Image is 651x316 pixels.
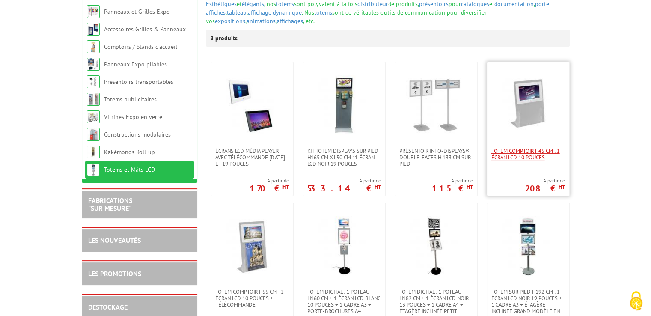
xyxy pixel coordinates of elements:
img: Totem comptoir H55 cm : 1 écran LCD 10 POUCES + télécommande [222,216,282,276]
a: Kakémonos Roll-up [104,148,155,156]
span: A partir de [525,177,565,184]
img: Totem digital : 1 poteau H182 cm + 1 écran LCD noir 13 pouces + 1 cadre A4 + étagère inclinée pet... [406,216,466,276]
a: Totem comptoir H45 cm : 1 écran LCD 10 POUCES [487,148,569,161]
a: totems [314,9,332,16]
img: Kit Totem Displays sur pied H165 cm X L50 cm : 1 écran LCD noir 19 pouces [314,75,374,135]
img: Constructions modulaires [87,128,100,141]
img: Cookies (fenêtre modale) [625,290,647,312]
a: Panneaux Expo pliables [104,60,167,68]
span: Totem comptoir H55 cm : 1 écran LCD 10 POUCES + télécommande [215,289,289,308]
a: Kit Totem Displays sur pied H165 cm X L50 cm : 1 écran LCD noir 19 pouces [303,148,385,167]
span: A partir de [432,177,473,184]
img: écrans LCD média Player avec télécommande 7-10-13 et 19 pouces [222,75,282,135]
img: Accessoires Grilles & Panneaux [87,23,100,36]
span: Présentoir Info-Displays® double-faces H 133 cm sur pied [399,148,473,167]
img: Totem comptoir H45 cm : 1 écran LCD 10 POUCES [498,75,558,135]
span: Totem comptoir H45 cm : 1 écran LCD 10 POUCES [491,148,565,161]
a: tableau [227,9,247,16]
a: LES NOUVEAUTÉS [88,236,141,244]
a: LES PROMOTIONS [88,269,141,278]
span: sont de véritables outils de communication pour diversifier vos [206,9,487,25]
span: , , , etc. [245,17,315,25]
a: Présentoir Info-Displays® double-faces H 133 cm sur pied [395,148,477,167]
p: 533.14 € [307,186,381,191]
button: Cookies (fenêtre modale) [621,287,651,316]
img: Présentoir Info-Displays® double-faces H 133 cm sur pied [406,75,466,135]
img: Totems et Mâts LCD [87,163,100,176]
img: Présentoirs transportables [87,75,100,88]
a: Comptoirs / Stands d'accueil [104,43,177,51]
p: 170 € [250,186,289,191]
a: DESTOCKAGE [88,303,128,311]
a: Présentoirs transportables [104,78,173,86]
a: écrans LCD média Player avec télécommande [DATE] et 19 pouces [211,148,293,167]
a: Totems publicitaires [104,95,157,103]
p: 8 produits [210,30,242,47]
a: Constructions modulaires [104,131,171,138]
a: Accessoires Grilles & Panneaux [104,25,186,33]
a: FABRICATIONS"Sur Mesure" [88,196,132,212]
a: expositions [215,17,245,25]
span: Kit Totem Displays sur pied H165 cm X L50 cm : 1 écran LCD noir 19 pouces [307,148,381,167]
a: animations [247,17,276,25]
a: Totem digital : 1 poteau H160 cm + 1 écran LCD blanc 10 pouces + 1 cadre A3 + porte-brochures A4 [303,289,385,314]
img: Panneaux et Grilles Expo [87,5,100,18]
a: affichages [277,17,303,25]
img: Kakémonos Roll-up [87,146,100,158]
sup: HT [559,183,565,191]
img: Totem digital : 1 poteau H160 cm + 1 écran LCD blanc 10 pouces + 1 cadre A3 + porte-brochures A4 [314,216,374,276]
img: Vitrines Expo en verre [87,110,100,123]
a: affichage dynamique [248,9,302,16]
span: Totem digital : 1 poteau H160 cm + 1 écran LCD blanc 10 pouces + 1 cadre A3 + porte-brochures A4 [307,289,381,314]
img: Totems publicitaires [87,93,100,106]
a: Panneaux et Grilles Expo [104,8,170,15]
img: Comptoirs / Stands d'accueil [87,40,100,53]
a: Totem comptoir H55 cm : 1 écran LCD 10 POUCES + télécommande [211,289,293,308]
a: Totems et Mâts LCD [104,166,155,173]
p: 208 € [525,186,565,191]
sup: HT [375,183,381,191]
p: 115 € [432,186,473,191]
img: Panneaux Expo pliables [87,58,100,71]
span: A partir de [250,177,289,184]
img: Totem sur pied H192 cm : 1 écran LCD noir 19 pouces + 1 cadre A3 + étagère inclinée Grand modèle ... [498,216,558,276]
a: Vitrines Expo en verre [104,113,162,121]
sup: HT [467,183,473,191]
span: A partir de [307,177,381,184]
span: écrans LCD média Player avec télécommande [DATE] et 19 pouces [215,148,289,167]
sup: HT [282,183,289,191]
